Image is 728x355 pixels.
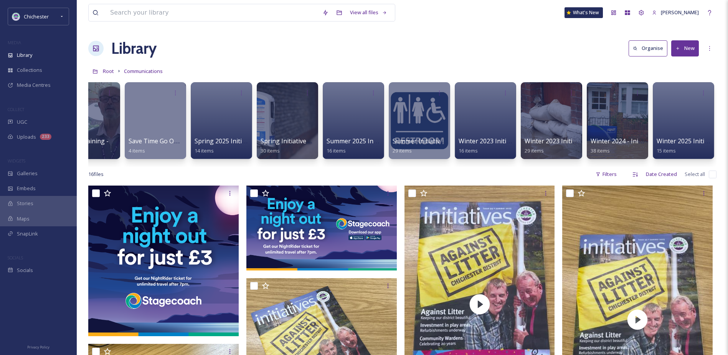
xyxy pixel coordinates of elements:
[459,137,548,145] span: Winter 2023 Initiatives artwork
[657,147,676,154] span: 15 items
[629,40,671,56] a: Organise
[103,68,114,75] span: Root
[565,7,603,18] a: What's New
[8,40,21,45] span: MEDIA
[24,13,49,20] span: Chichester
[40,134,51,140] div: 233
[63,138,132,154] a: Media training - Cabinet
[8,106,24,112] span: COLLECT
[17,118,27,126] span: UGC
[129,147,145,154] span: 4 items
[591,147,610,154] span: 38 items
[8,158,25,164] span: WIDGETS
[8,255,23,260] span: SOCIALS
[88,171,104,178] span: 16 file s
[525,137,611,145] span: Winter 2023 Initiatives images
[195,138,282,154] a: Spring 2025 Initiatives adverts14 items
[246,186,397,270] img: Page 8 - 11 - bus offer NightRider Ads-02.png
[27,342,50,351] a: Privacy Policy
[592,167,621,182] div: Filters
[393,137,462,145] span: Summer Initiatives 2024
[629,40,667,56] button: Organise
[88,186,239,336] img: Page 8 - 11 - bus offer NightRider Ads-01.png
[346,5,391,20] a: View all files
[459,138,548,154] a: Winter 2023 Initiatives artwork16 items
[27,345,50,350] span: Privacy Policy
[261,147,280,154] span: 30 items
[129,138,188,154] a: Save Time Go Online4 items
[327,137,419,145] span: Summer 2025 Initiatives adverts
[525,138,611,154] a: Winter 2023 Initiatives images29 items
[17,170,38,177] span: Galleries
[103,66,114,76] a: Root
[17,215,30,222] span: Maps
[106,4,319,21] input: Search your library
[195,147,214,154] span: 14 items
[261,138,356,154] a: Spring Initiatives pictures - 09/0130 items
[17,200,33,207] span: Stories
[17,230,38,237] span: SnapLink
[591,138,659,154] a: Winter 2024 - Initiatives38 items
[525,147,544,154] span: 29 items
[17,267,33,274] span: Socials
[12,13,20,20] img: Logo_of_Chichester_District_Council.png
[648,5,703,20] a: [PERSON_NAME]
[685,171,705,178] span: Select all
[111,37,157,60] a: Library
[261,137,356,145] span: Spring Initiatives pictures - 09/01
[124,68,163,75] span: Communications
[17,185,36,192] span: Embeds
[671,40,699,56] button: New
[17,81,51,89] span: Media Centres
[17,66,42,74] span: Collections
[327,147,346,154] span: 16 items
[642,167,681,182] div: Date Created
[393,138,462,154] a: Summer Initiatives 202429 items
[17,133,36,141] span: Uploads
[129,137,188,145] span: Save Time Go Online
[393,147,412,154] span: 29 items
[17,51,32,59] span: Library
[124,66,163,76] a: Communications
[195,137,282,145] span: Spring 2025 Initiatives adverts
[591,137,659,145] span: Winter 2024 - Initiatives
[459,147,478,154] span: 16 items
[63,137,132,145] span: Media training - Cabinet
[661,9,699,16] span: [PERSON_NAME]
[327,138,419,154] a: Summer 2025 Initiatives adverts16 items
